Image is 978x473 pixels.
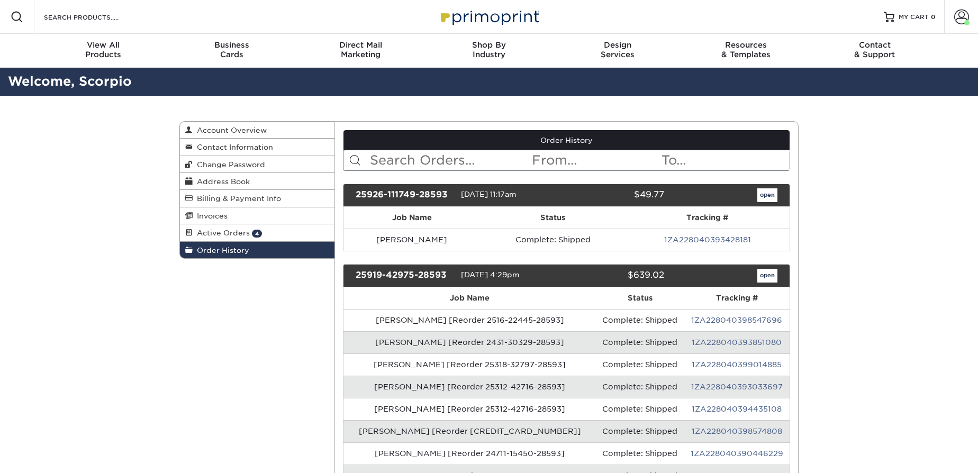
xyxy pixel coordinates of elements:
[531,150,660,170] input: From...
[43,11,146,23] input: SEARCH PRODUCTS.....
[481,229,625,251] td: Complete: Shipped
[684,287,790,309] th: Tracking #
[180,173,334,190] a: Address Book
[180,224,334,241] a: Active Orders 4
[193,126,267,134] span: Account Overview
[682,40,810,50] span: Resources
[682,34,810,68] a: Resources& Templates
[425,40,554,59] div: Industry
[193,229,250,237] span: Active Orders
[180,156,334,173] a: Change Password
[899,13,929,22] span: MY CART
[757,269,777,283] a: open
[343,420,596,442] td: [PERSON_NAME] [Reorder [CREDIT_CARD_NUMBER]]
[461,270,520,279] span: [DATE] 4:29pm
[810,40,939,59] div: & Support
[343,442,596,465] td: [PERSON_NAME] [Reorder 24711-15450-28593]
[558,188,672,202] div: $49.77
[596,287,684,309] th: Status
[481,207,625,229] th: Status
[425,40,554,50] span: Shop By
[343,376,596,398] td: [PERSON_NAME] [Reorder 25312-42716-28593]
[296,34,425,68] a: Direct MailMarketing
[180,207,334,224] a: Invoices
[596,331,684,353] td: Complete: Shipped
[348,188,461,202] div: 25926-111749-28593
[296,40,425,50] span: Direct Mail
[553,40,682,50] span: Design
[296,40,425,59] div: Marketing
[596,309,684,331] td: Complete: Shipped
[461,190,517,198] span: [DATE] 11:17am
[757,188,777,202] a: open
[596,420,684,442] td: Complete: Shipped
[660,150,790,170] input: To...
[553,40,682,59] div: Services
[343,207,481,229] th: Job Name
[343,229,481,251] td: [PERSON_NAME]
[193,246,249,254] span: Order History
[369,150,531,170] input: Search Orders...
[692,405,782,413] a: 1ZA228040394435108
[343,398,596,420] td: [PERSON_NAME] [Reorder 25312-42716-28593]
[180,242,334,258] a: Order History
[193,143,273,151] span: Contact Information
[343,130,790,150] a: Order History
[810,34,939,68] a: Contact& Support
[252,230,262,238] span: 4
[343,309,596,331] td: [PERSON_NAME] [Reorder 2516-22445-28593]
[39,40,168,59] div: Products
[664,235,751,244] a: 1ZA228040393428181
[348,269,461,283] div: 25919-42975-28593
[558,269,672,283] div: $639.02
[596,376,684,398] td: Complete: Shipped
[343,287,596,309] th: Job Name
[193,212,228,220] span: Invoices
[553,34,682,68] a: DesignServices
[810,40,939,50] span: Contact
[691,449,783,458] a: 1ZA228040390446229
[168,34,296,68] a: BusinessCards
[343,331,596,353] td: [PERSON_NAME] [Reorder 2431-30329-28593]
[168,40,296,59] div: Cards
[193,160,265,169] span: Change Password
[39,34,168,68] a: View AllProducts
[193,177,250,186] span: Address Book
[931,13,936,21] span: 0
[180,190,334,207] a: Billing & Payment Info
[692,338,782,347] a: 1ZA228040393851080
[596,398,684,420] td: Complete: Shipped
[193,194,281,203] span: Billing & Payment Info
[596,353,684,376] td: Complete: Shipped
[682,40,810,59] div: & Templates
[692,427,782,435] a: 1ZA228040398574808
[168,40,296,50] span: Business
[596,442,684,465] td: Complete: Shipped
[180,139,334,156] a: Contact Information
[180,122,334,139] a: Account Overview
[39,40,168,50] span: View All
[692,360,782,369] a: 1ZA228040399014885
[436,5,542,28] img: Primoprint
[691,316,782,324] a: 1ZA228040398547696
[425,34,554,68] a: Shop ByIndustry
[343,353,596,376] td: [PERSON_NAME] [Reorder 25318-32797-28593]
[626,207,790,229] th: Tracking #
[691,383,783,391] a: 1ZA228040393033697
